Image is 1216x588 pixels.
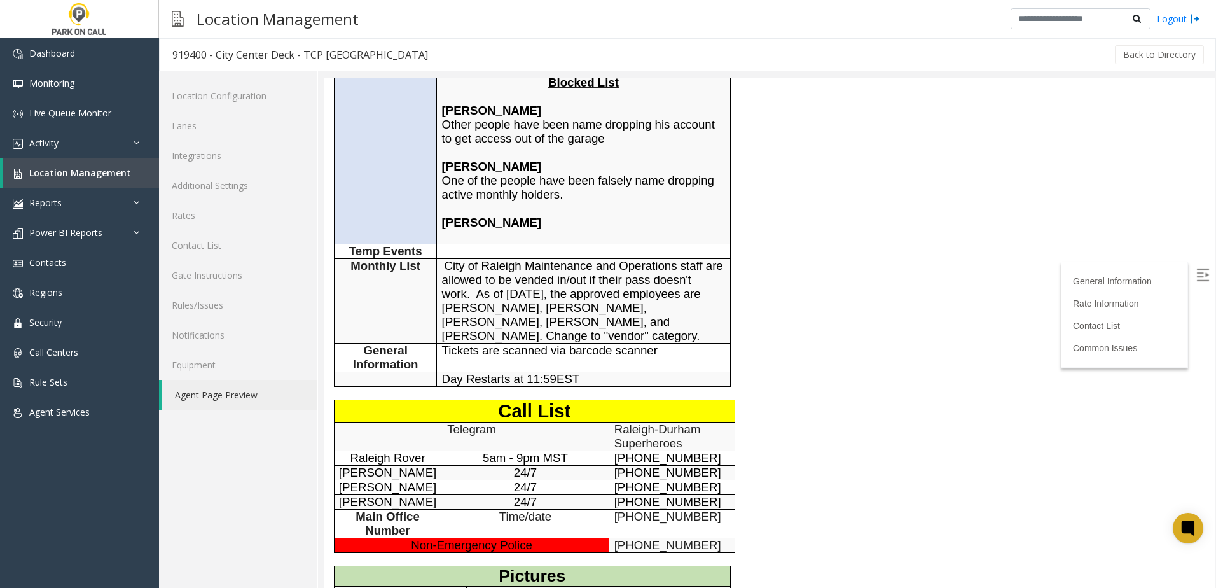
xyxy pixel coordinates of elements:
a: Lanes [159,111,317,141]
span: [PERSON_NAME] [118,138,218,151]
span: Call Centers [29,346,78,358]
span: Security [29,316,62,328]
span: Regions [29,286,62,298]
span: [PHONE_NUMBER] [290,461,397,474]
span: 5am - 9pm MST [158,374,244,387]
span: Call List [174,323,246,344]
span: Location Management [29,167,131,179]
span: Dashboard [29,47,75,59]
img: 'icon' [13,318,23,328]
b: [PERSON_NAME] [118,82,218,95]
span: Monthly List [26,181,96,195]
span: 24/7 [190,417,212,431]
span: Power BI Reports [29,227,102,239]
span: [PHONE_NUMBER] [290,388,397,402]
a: Equipment [159,350,317,380]
img: pageIcon [172,3,184,34]
span: [PHONE_NUMBER] [290,374,397,387]
b: [PERSON_NAME] [118,26,218,39]
span: Non-Emergency Police [86,461,208,474]
a: Rules/Issues [159,290,317,320]
a: Location Management [3,158,159,188]
span: Main Office Number [31,432,95,459]
img: 'icon' [13,228,23,239]
span: General Information [29,266,94,293]
img: 'icon' [13,199,23,209]
a: Rates [159,200,317,230]
span: 24/7 [190,403,212,416]
button: Back to Directory [1115,45,1204,64]
a: Gate Instructions [159,260,317,290]
span: [PHONE_NUMBER] [290,403,397,416]
span: Monitoring [29,77,74,89]
span: Entries [47,509,104,528]
img: 'icon' [13,378,23,388]
span: City of Raleigh Maintenance and Operations staff are allowed to be vended in/out if their pass do... [118,181,399,265]
a: Common Issues [749,265,813,276]
span: Day Restarts at 11:59EST [118,295,256,308]
span: [PERSON_NAME] [15,403,112,416]
span: Live Queue Monitor [29,107,111,119]
img: 'icon' [13,288,23,298]
a: Contact List [749,243,796,253]
a: General Information [749,199,827,209]
img: 'icon' [13,258,23,269]
span: Pictures [174,489,241,508]
span: Activity [29,137,59,149]
span: Temp Events [25,167,98,180]
a: Additional Settings [159,171,317,200]
span: [PHONE_NUMBER] [290,417,397,431]
img: 'icon' [13,79,23,89]
span: Raleigh Rover [25,374,100,387]
a: Integrations [159,141,317,171]
a: Contact List [159,230,317,260]
span: Tickets are scanned via barcode scanner [118,266,333,279]
span: [PERSON_NAME] [15,388,112,402]
span: Raleigh-Durham Superheroes [290,345,377,372]
span: [PHONE_NUMBER] [290,432,397,445]
a: Location Configuration [159,81,317,111]
span: Agent Services [29,406,90,418]
span: Exits [188,509,228,528]
a: Notifications [159,320,317,350]
img: Open/Close Sidebar Menu [872,191,885,204]
img: 'icon' [13,139,23,149]
span: 24/7 [190,388,212,402]
img: 'icon' [13,109,23,119]
a: Agent Page Preview [162,380,317,410]
a: Logout [1157,12,1200,25]
img: 'icon' [13,348,23,358]
span: Telegram [123,345,172,358]
img: 'icon' [13,169,23,179]
img: 'icon' [13,49,23,59]
img: 'icon' [13,408,23,418]
a: Rate Information [749,221,815,231]
span: Other people have been name dropping his account to get access out of the garage One of the peopl... [118,26,390,123]
h3: Location Management [190,3,365,34]
span: POFs [318,509,363,528]
span: Rule Sets [29,376,67,388]
span: [PERSON_NAME] [15,417,112,431]
img: logout [1190,12,1200,25]
span: Contacts [29,256,66,269]
span: Reports [29,197,62,209]
div: 919400 - City Center Deck - TCP [GEOGRAPHIC_DATA] [172,46,428,63]
span: Time/date [175,432,227,445]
